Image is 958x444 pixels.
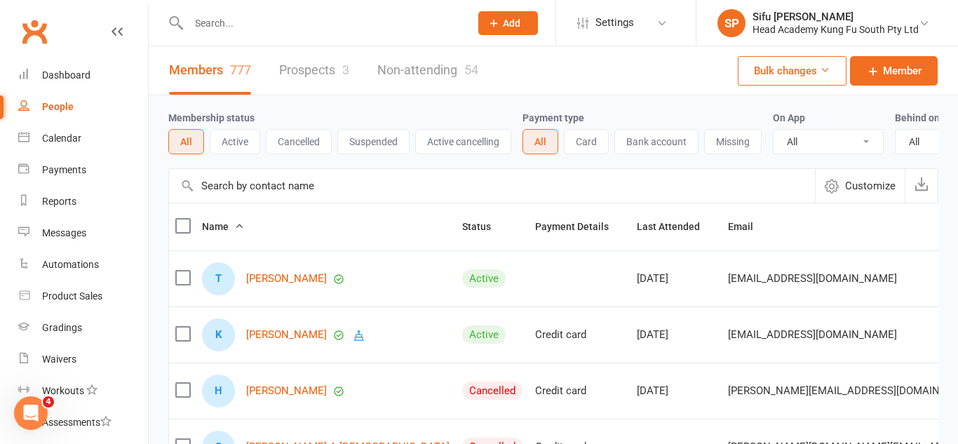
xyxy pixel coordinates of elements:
[18,91,148,123] a: People
[184,13,460,33] input: Search...
[18,186,148,217] a: Reports
[637,221,715,232] span: Last Attended
[337,129,410,154] button: Suspended
[168,112,255,123] label: Membership status
[266,129,332,154] button: Cancelled
[42,101,74,112] div: People
[738,56,846,86] button: Bulk changes
[503,18,520,29] span: Add
[43,396,54,408] span: 4
[845,177,896,194] span: Customize
[728,265,897,292] span: [EMAIL_ADDRESS][DOMAIN_NAME]
[279,46,349,95] a: Prospects3
[42,69,90,81] div: Dashboard
[478,11,538,35] button: Add
[42,290,102,302] div: Product Sales
[42,385,84,396] div: Workouts
[522,129,558,154] button: All
[753,23,919,36] div: Head Academy Kung Fu South Pty Ltd
[169,46,251,95] a: Members777
[42,354,76,365] div: Waivers
[717,9,746,37] div: SP
[462,382,522,400] div: Cancelled
[42,196,76,207] div: Reports
[728,218,769,235] button: Email
[637,218,715,235] button: Last Attended
[595,7,634,39] span: Settings
[202,218,244,235] button: Name
[168,129,204,154] button: All
[18,344,148,375] a: Waivers
[18,217,148,249] a: Messages
[246,273,327,285] a: [PERSON_NAME]
[18,281,148,312] a: Product Sales
[42,322,82,333] div: Gradings
[377,46,478,95] a: Non-attending54
[535,221,624,232] span: Payment Details
[462,218,506,235] button: Status
[614,129,699,154] button: Bank account
[18,375,148,407] a: Workouts
[535,218,624,235] button: Payment Details
[17,14,52,49] a: Clubworx
[202,262,235,295] div: T
[202,221,244,232] span: Name
[169,169,815,203] input: Search by contact name
[202,318,235,351] div: K
[637,329,715,341] div: [DATE]
[850,56,938,86] a: Member
[42,227,86,238] div: Messages
[462,325,506,344] div: Active
[728,321,897,348] span: [EMAIL_ADDRESS][DOMAIN_NAME]
[18,123,148,154] a: Calendar
[246,385,327,397] a: [PERSON_NAME]
[773,112,805,123] label: On App
[704,129,762,154] button: Missing
[42,164,86,175] div: Payments
[18,60,148,91] a: Dashboard
[18,249,148,281] a: Automations
[535,385,624,397] div: Credit card
[637,273,715,285] div: [DATE]
[14,396,48,430] iframe: Intercom live chat
[18,154,148,186] a: Payments
[637,385,715,397] div: [DATE]
[464,62,478,77] div: 54
[728,221,769,232] span: Email
[342,62,349,77] div: 3
[883,62,922,79] span: Member
[18,312,148,344] a: Gradings
[815,169,905,203] button: Customize
[522,112,584,123] label: Payment type
[42,259,99,270] div: Automations
[753,11,919,23] div: Sifu [PERSON_NAME]
[210,129,260,154] button: Active
[415,129,511,154] button: Active cancelling
[535,329,624,341] div: Credit card
[462,269,506,288] div: Active
[42,133,81,144] div: Calendar
[202,375,235,408] div: H
[18,407,148,438] a: Assessments
[42,417,112,428] div: Assessments
[230,62,251,77] div: 777
[462,221,506,232] span: Status
[246,329,327,341] a: [PERSON_NAME]
[564,129,609,154] button: Card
